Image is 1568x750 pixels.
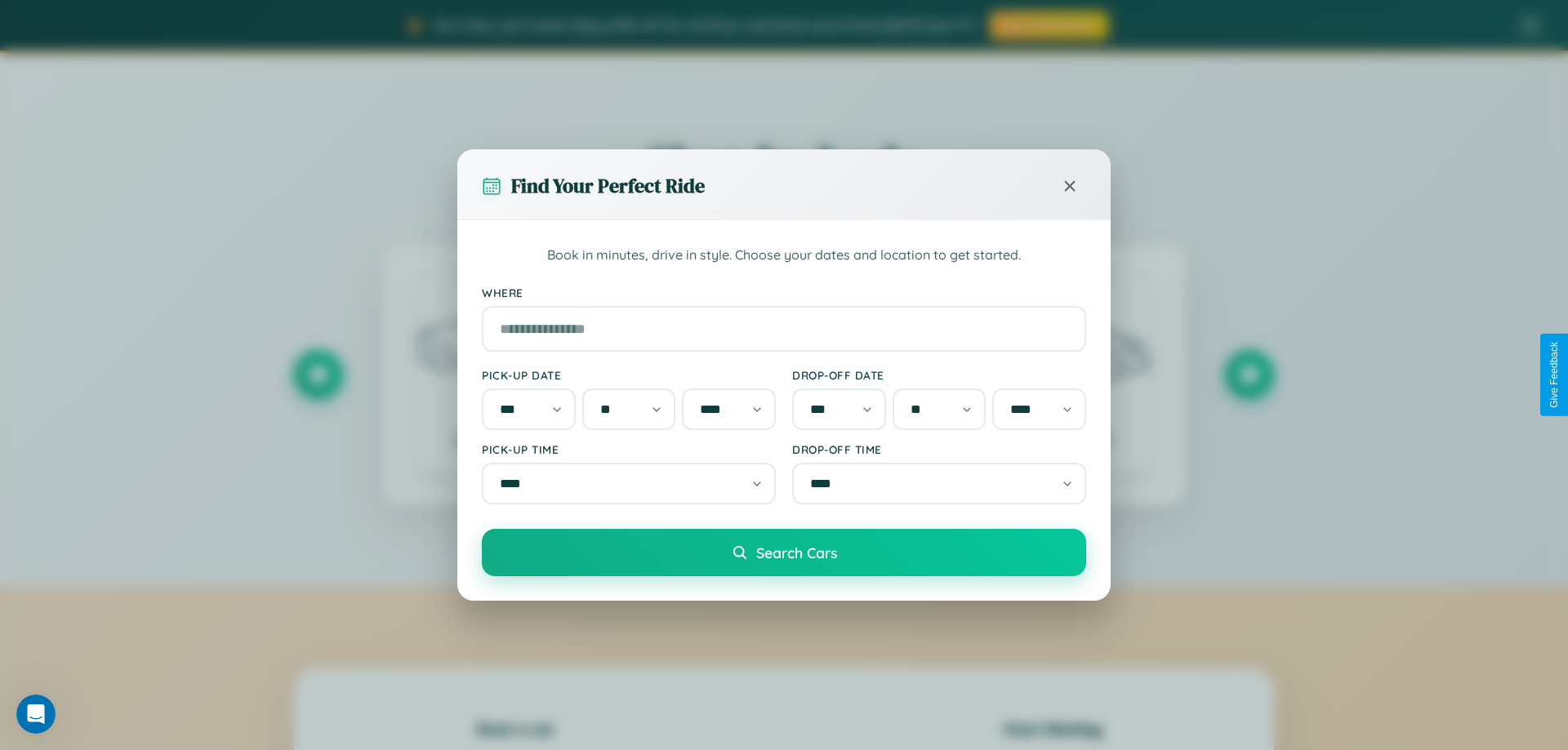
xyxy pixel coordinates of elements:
label: Where [482,286,1086,300]
span: Search Cars [756,544,837,561]
label: Drop-off Time [792,442,1086,456]
label: Drop-off Date [792,368,1086,382]
button: Search Cars [482,529,1086,576]
label: Pick-up Date [482,368,776,382]
p: Book in minutes, drive in style. Choose your dates and location to get started. [482,245,1086,266]
h3: Find Your Perfect Ride [511,172,705,199]
label: Pick-up Time [482,442,776,456]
